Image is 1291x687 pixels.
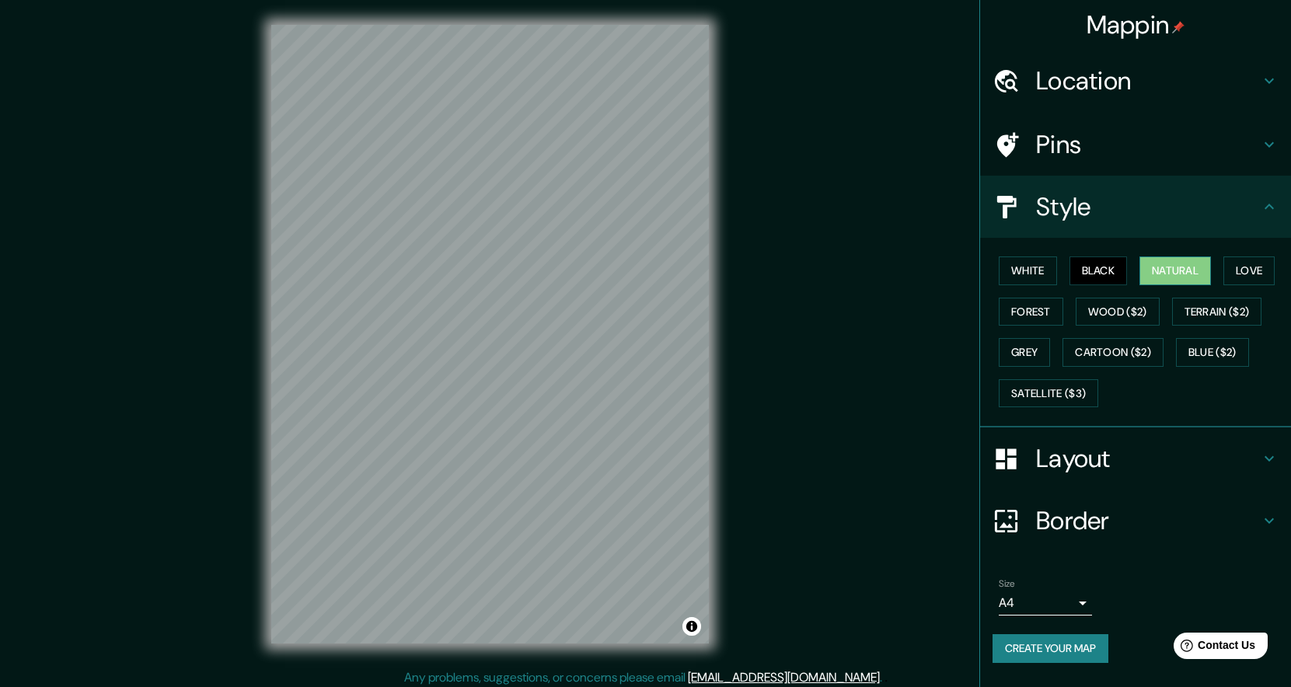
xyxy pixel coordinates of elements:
div: Pins [980,113,1291,176]
button: Love [1223,256,1275,285]
canvas: Map [271,25,709,643]
h4: Location [1036,65,1260,96]
button: Toggle attribution [682,617,701,636]
button: Terrain ($2) [1172,298,1262,326]
button: White [999,256,1057,285]
div: Layout [980,427,1291,490]
h4: Mappin [1087,9,1185,40]
button: Cartoon ($2) [1062,338,1164,367]
button: Grey [999,338,1050,367]
button: Black [1069,256,1128,285]
label: Size [999,577,1015,591]
button: Wood ($2) [1076,298,1160,326]
h4: Style [1036,191,1260,222]
h4: Border [1036,505,1260,536]
h4: Pins [1036,129,1260,160]
div: . [885,668,888,687]
button: Satellite ($3) [999,379,1098,408]
img: pin-icon.png [1172,21,1185,33]
a: [EMAIL_ADDRESS][DOMAIN_NAME] [688,669,880,685]
iframe: Help widget launcher [1153,626,1274,670]
p: Any problems, suggestions, or concerns please email . [404,668,882,687]
h4: Layout [1036,443,1260,474]
button: Blue ($2) [1176,338,1249,367]
div: A4 [999,591,1092,616]
button: Natural [1139,256,1211,285]
div: Style [980,176,1291,238]
button: Create your map [993,634,1108,663]
div: . [882,668,885,687]
div: Border [980,490,1291,552]
button: Forest [999,298,1063,326]
div: Location [980,50,1291,112]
